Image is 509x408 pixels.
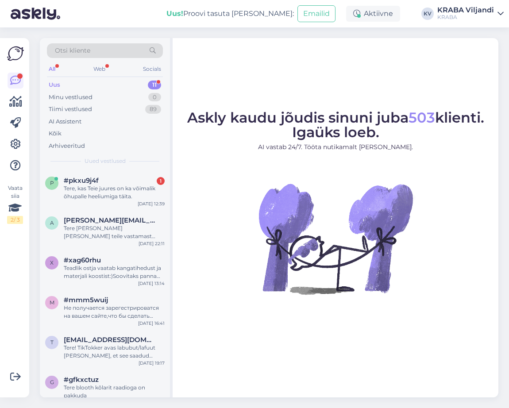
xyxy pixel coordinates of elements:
[64,336,156,344] span: thomaskristenk@gmail.com
[49,93,93,102] div: Minu vestlused
[50,259,54,266] span: x
[64,384,165,400] div: Tere blooth kõlarit raadioga on pakkuda
[50,339,54,346] span: t
[139,240,165,247] div: [DATE] 22:11
[49,105,92,114] div: Tiimi vestlused
[64,296,108,304] span: #mmm5wuij
[148,81,161,89] div: 11
[64,185,165,200] div: Tere, kas Teie juures on ka võimalik õhupalle heeliumiga täita.
[437,7,504,21] a: KRABA ViljandiKRABA
[50,219,54,226] span: a
[256,159,415,318] img: No Chat active
[50,180,54,186] span: p
[138,320,165,327] div: [DATE] 16:41
[187,142,484,152] p: AI vastab 24/7. Tööta nutikamalt [PERSON_NAME].
[49,129,62,138] div: Kõik
[141,63,163,75] div: Socials
[437,14,494,21] div: KRABA
[64,344,165,360] div: Tere! TikTokker avas labubut/lafuut [PERSON_NAME], et see saadud Krabast. Kas võimalik ka see e-p...
[421,8,434,20] div: KV
[64,216,156,224] span: allan.matt19@gmail.com
[148,93,161,102] div: 0
[55,46,90,55] span: Otsi kliente
[138,280,165,287] div: [DATE] 13:14
[7,216,23,224] div: 2 / 3
[50,379,54,385] span: g
[92,63,107,75] div: Web
[49,117,81,126] div: AI Assistent
[138,200,165,207] div: [DATE] 12:39
[64,177,99,185] span: #pkxu9j4f
[437,7,494,14] div: KRABA Viljandi
[145,105,161,114] div: 89
[7,45,24,62] img: Askly Logo
[49,142,85,150] div: Arhiveeritud
[64,264,165,280] div: Teadlik ostja vaatab kangatihedust ja materjali koostist:)Soovitaks panna täpsemat infot kodulehe...
[139,360,165,366] div: [DATE] 19:17
[166,8,294,19] div: Proovi tasuta [PERSON_NAME]:
[346,6,400,22] div: Aktiivne
[64,224,165,240] div: Tere [PERSON_NAME] [PERSON_NAME] teile vastamast [GEOGRAPHIC_DATA] sepa turu noored müüjannad ma ...
[166,9,183,18] b: Uus!
[7,184,23,224] div: Vaata siia
[157,177,165,185] div: 1
[187,109,484,141] span: Askly kaudu jõudis sinuni juba klienti. Igaüks loeb.
[409,109,435,126] span: 503
[47,63,57,75] div: All
[297,5,335,22] button: Emailid
[64,376,99,384] span: #gfkxctuz
[50,299,54,306] span: m
[64,304,165,320] div: Не получается зарегестрироватся на вашем сайте,что бы сделать заказ
[64,256,101,264] span: #xag60rhu
[49,81,60,89] div: Uus
[85,157,126,165] span: Uued vestlused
